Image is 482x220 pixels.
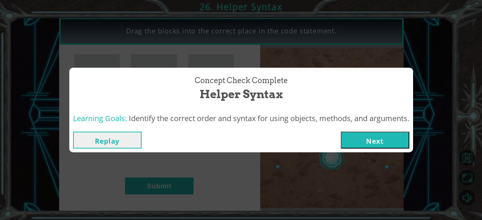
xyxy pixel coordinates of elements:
span: Concept Check Complete [195,75,288,86]
span: Helper Syntax [200,86,283,102]
button: Next [341,132,409,149]
button: Replay [73,132,142,149]
span: Identify the correct order and syntax for using objects, methods, and arguments. [129,113,409,123]
span: Learning Goals: [73,113,127,123]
